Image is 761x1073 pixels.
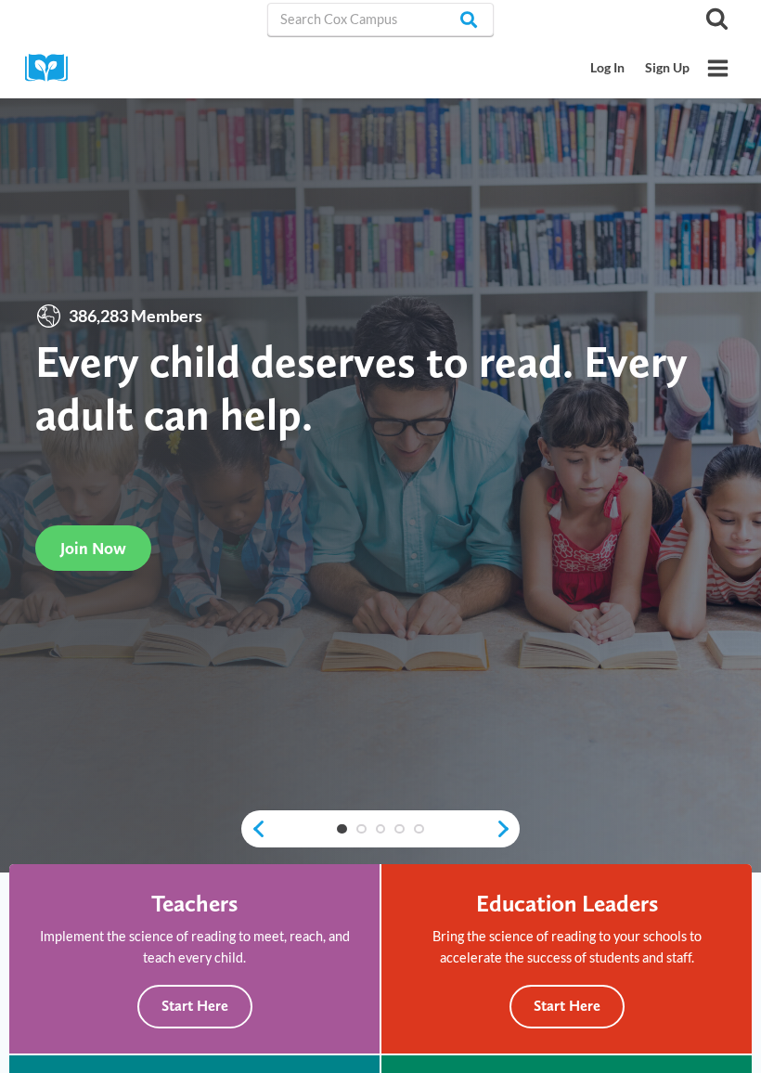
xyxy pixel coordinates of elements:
[25,54,81,83] img: Cox Campus
[337,824,347,834] a: 1
[9,864,380,1054] a: Teachers Implement the science of reading to meet, reach, and teach every child. Start Here
[241,819,266,839] a: previous
[241,810,520,847] div: content slider buttons
[700,50,736,86] button: Open menu
[376,824,386,834] a: 3
[476,889,658,917] h4: Education Leaders
[35,525,151,571] a: Join Now
[151,889,238,917] h4: Teachers
[495,819,520,839] a: next
[267,3,494,36] input: Search Cox Campus
[60,538,126,558] span: Join Now
[509,985,625,1028] button: Start Here
[381,864,752,1054] a: Education Leaders Bring the science of reading to your schools to accelerate the success of stude...
[414,824,424,834] a: 5
[35,334,688,441] strong: Every child deserves to read. Every adult can help.
[581,51,700,85] nav: Secondary Mobile Navigation
[581,51,636,85] a: Log In
[34,925,355,968] p: Implement the science of reading to meet, reach, and teach every child.
[394,824,405,834] a: 4
[62,303,209,330] span: 386,283 Members
[635,51,700,85] a: Sign Up
[137,985,252,1028] button: Start Here
[406,925,727,968] p: Bring the science of reading to your schools to accelerate the success of students and staff.
[356,824,367,834] a: 2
